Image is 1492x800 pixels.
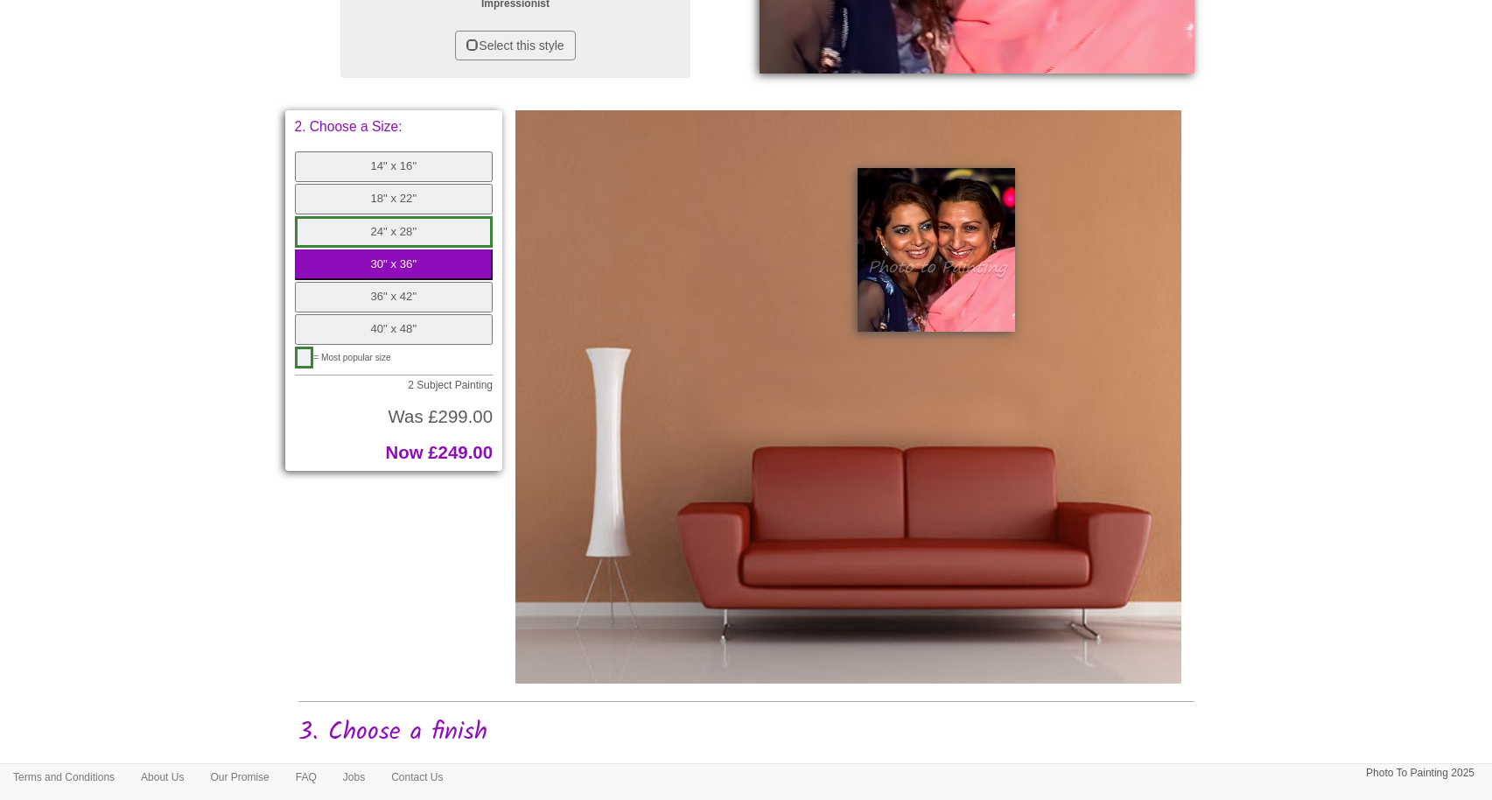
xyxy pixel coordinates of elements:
[455,31,575,60] button: Select this style
[295,282,494,312] button: 36" x 42"
[298,719,1194,747] h2: 3. Choose a finish
[295,249,494,280] button: 30" x 36"
[295,216,494,249] button: 24" x 28"
[295,314,494,345] button: 40" x 48"
[378,764,456,790] a: Contact Us
[283,764,330,790] a: FAQ
[128,764,197,790] a: About Us
[1366,764,1474,782] p: Photo To Painting 2025
[330,764,378,790] a: Jobs
[197,764,282,790] a: Our Promise
[386,443,424,462] span: Now
[295,184,494,214] button: 18" x 22"
[313,353,391,362] span: = Most popular size
[295,151,494,182] button: 14" x 16"
[515,110,1181,684] img: Please click the buttons to see your painting on the wall
[389,407,493,426] span: Was £299.00
[858,168,1015,332] img: Painting
[428,443,493,462] span: £249.00
[295,380,494,390] p: 2 Subject Painting
[295,120,494,134] p: 2. Choose a Size:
